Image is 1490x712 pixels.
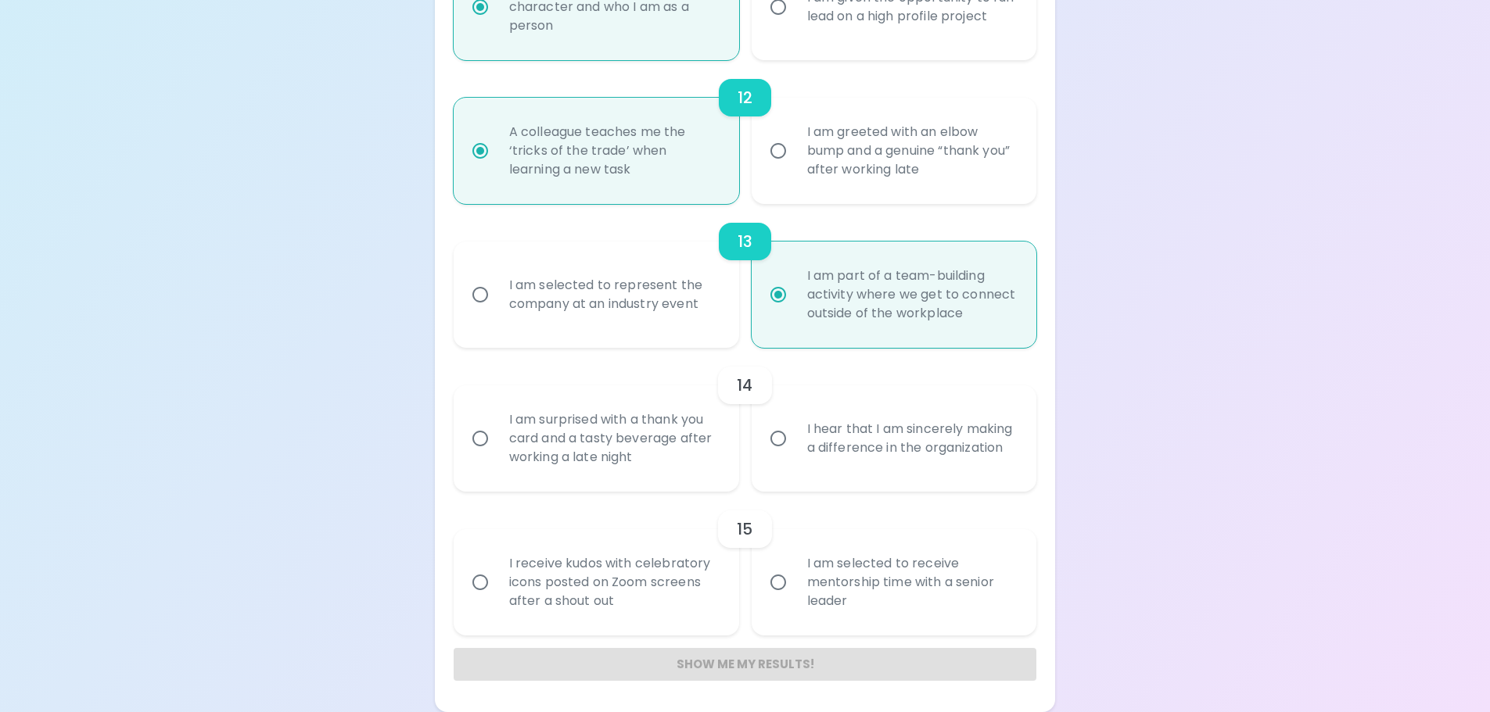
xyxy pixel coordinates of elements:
[738,229,752,254] h6: 13
[737,517,752,542] h6: 15
[454,204,1037,348] div: choice-group-check
[497,104,731,198] div: A colleague teaches me the ‘tricks of the trade’ when learning a new task
[454,492,1037,635] div: choice-group-check
[497,392,731,485] div: I am surprised with a thank you card and a tasty beverage after working a late night
[738,85,752,110] h6: 12
[795,535,1029,629] div: I am selected to receive mentorship time with a senior leader
[454,60,1037,204] div: choice-group-check
[497,535,731,629] div: I receive kudos with celebratory icons posted on Zoom screens after a shout out
[737,373,752,398] h6: 14
[795,401,1029,476] div: I hear that I am sincerely making a difference in the organization
[795,104,1029,198] div: I am greeted with an elbow bump and a genuine “thank you” after working late
[454,348,1037,492] div: choice-group-check
[795,248,1029,342] div: I am part of a team-building activity where we get to connect outside of the workplace
[497,257,731,332] div: I am selected to represent the company at an industry event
